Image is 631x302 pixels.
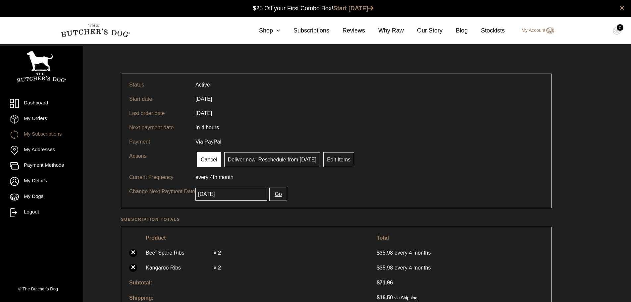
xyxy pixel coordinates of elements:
[125,92,191,106] td: Start date
[269,188,287,201] button: Go
[10,115,73,124] a: My Orders
[377,250,394,256] span: 35.98
[10,177,73,186] a: My Details
[125,120,191,135] td: Next payment date
[17,51,66,83] img: TBD_Portrait_Logo_White.png
[10,130,73,139] a: My Subscriptions
[329,26,365,35] a: Reviews
[146,264,212,272] a: Kangaroo Ribs
[373,246,547,260] td: every 4 months
[125,275,372,290] th: Subtotal:
[246,26,280,35] a: Shop
[125,135,191,149] td: Payment
[195,174,217,180] span: every 4th
[142,231,372,245] th: Product
[10,99,73,108] a: Dashboard
[125,78,191,92] td: Status
[213,265,221,271] strong: × 2
[224,152,320,167] a: Deliver now. Reschedule from [DATE]
[10,146,73,155] a: My Addresses
[125,149,191,170] td: Actions
[404,26,443,35] a: Our Story
[323,152,354,167] a: Edit Items
[219,174,233,180] span: month
[377,250,380,256] span: $
[377,295,380,300] span: $
[377,280,393,285] span: 71.96
[468,26,505,35] a: Stockists
[620,4,624,12] a: close
[195,139,221,145] span: Via PayPal
[373,261,547,275] td: every 4 months
[515,27,554,34] a: My Account
[191,78,214,92] td: Active
[191,106,216,120] td: [DATE]
[129,188,195,196] p: Change Next Payment Date
[613,27,621,35] img: TBD_Cart-Empty.png
[191,120,223,135] td: In 4 hours
[280,26,329,35] a: Subscriptions
[125,106,191,120] td: Last order date
[377,265,380,271] span: $
[394,295,418,300] small: via Shipping
[191,92,216,106] td: [DATE]
[10,208,73,217] a: Logout
[333,5,374,12] a: Start [DATE]
[377,264,394,272] span: 35.98
[197,152,221,167] a: Cancel
[213,250,221,256] strong: × 2
[377,280,380,285] span: $
[129,173,195,181] p: Current Frequency
[121,216,552,223] h2: Subscription totals
[365,26,404,35] a: Why Raw
[146,249,212,257] a: Beef Spare Ribs
[617,24,623,31] div: 0
[129,249,137,257] a: ×
[10,161,73,170] a: Payment Methods
[443,26,468,35] a: Blog
[377,295,393,300] span: 16.50
[10,193,73,202] a: My Dogs
[129,264,137,272] a: ×
[373,231,547,245] th: Total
